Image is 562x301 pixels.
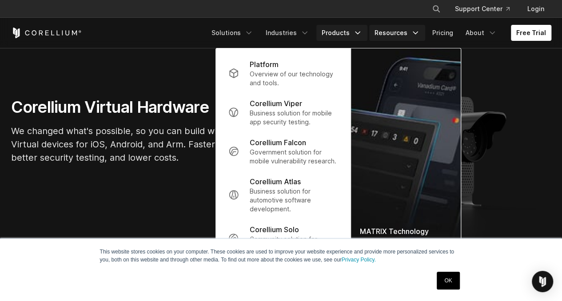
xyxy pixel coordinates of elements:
a: Support Center [448,1,517,17]
a: MATRIX Technology Mobile app testing and reporting automation. [351,48,461,263]
div: MATRIX Technology [360,226,452,237]
div: Navigation Menu [206,25,551,41]
div: Open Intercom Messenger [532,271,553,292]
p: This website stores cookies on your computer. These cookies are used to improve your website expe... [100,248,462,264]
p: Corellium Atlas [250,176,301,187]
img: Matrix_WebNav_1x [351,48,461,263]
p: Corellium Solo [250,224,299,235]
a: Corellium Home [11,28,82,38]
p: Business solution for mobile app security testing. [250,109,338,127]
a: Corellium Atlas Business solution for automotive software development. [221,171,345,219]
h1: Corellium Virtual Hardware [11,97,278,117]
a: Pricing [427,25,458,41]
a: Free Trial [511,25,551,41]
a: About [460,25,502,41]
a: OK [437,272,459,289]
p: Community solution for mobile security discovery. [250,235,338,253]
a: Corellium Viper Business solution for mobile app security testing. [221,93,345,132]
a: Login [520,1,551,17]
div: Navigation Menu [421,1,551,17]
a: Industries [260,25,315,41]
p: Business solution for automotive software development. [250,187,338,214]
p: Government solution for mobile vulnerability research. [250,148,338,166]
button: Search [428,1,444,17]
a: Resources [369,25,425,41]
a: Solutions [206,25,259,41]
p: Corellium Viper [250,98,302,109]
p: Corellium Falcon [250,137,306,148]
a: Privacy Policy. [342,257,376,263]
div: Mobile app testing and reporting automation. [360,237,452,254]
p: We changed what's possible, so you can build what's next. Virtual devices for iOS, Android, and A... [11,124,278,164]
p: Overview of our technology and tools. [250,70,338,87]
a: Products [316,25,367,41]
a: Platform Overview of our technology and tools. [221,54,345,93]
a: Corellium Solo Community solution for mobile security discovery. [221,219,345,258]
p: Platform [250,59,279,70]
a: Corellium Falcon Government solution for mobile vulnerability research. [221,132,345,171]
